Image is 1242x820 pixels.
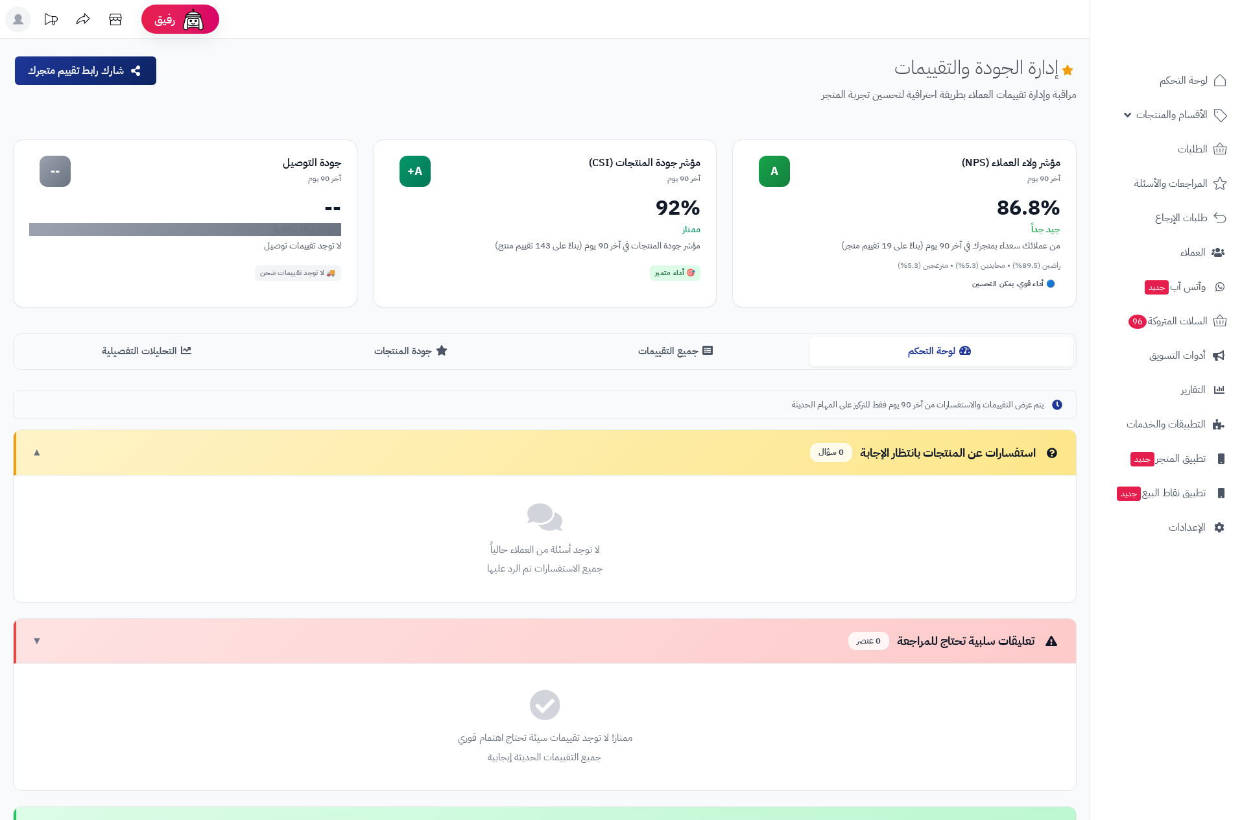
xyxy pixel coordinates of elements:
div: آخر 90 يوم [790,173,1060,184]
div: من عملائك سعداء بمتجرك في آخر 90 يوم (بناءً على 19 تقييم متجر) [748,239,1060,252]
div: استفسارات عن المنتجات بانتظار الإجابة [810,443,1060,462]
div: 92% [389,197,701,218]
span: لوحة التحكم [1160,71,1208,90]
div: 🚚 لا توجد تقييمات شحن [255,265,341,281]
span: العملاء [1180,243,1206,261]
img: ai-face.png [180,6,206,32]
span: لا توجد أسئلة من العملاء حالياً [490,543,600,557]
span: أدوات التسويق [1149,346,1206,365]
span: تطبيق المتجر [1129,450,1206,468]
a: أدوات التسويق [1098,340,1234,371]
span: ممتاز! لا توجد تقييمات سيئة تحتاج اهتمام فوري [458,731,632,745]
div: A [759,156,790,187]
a: المراجعات والأسئلة [1098,168,1234,199]
div: جودة التوصيل [71,156,341,171]
div: ممتاز [389,223,701,236]
a: طلبات الإرجاع [1098,202,1234,234]
span: 0 عنصر [848,632,889,651]
span: جديد [1117,487,1141,501]
div: جيد جداً [748,223,1060,236]
div: -- [40,156,71,187]
div: 🎯 أداء متميز [650,265,700,281]
a: التقارير [1098,374,1234,405]
span: الطلبات [1178,140,1208,158]
span: ▼ [32,634,42,649]
span: رفيق [154,12,175,27]
span: التقارير [1181,381,1206,399]
button: جودة المنتجات [281,337,545,366]
a: التطبيقات والخدمات [1098,409,1234,440]
div: مؤشر ولاء العملاء (NPS) [790,156,1060,171]
a: تحديثات المنصة [34,6,67,36]
div: -- [29,197,341,218]
div: مؤشر جودة المنتجات في آخر 90 يوم (بناءً على 143 تقييم منتج) [389,239,701,252]
span: طلبات الإرجاع [1155,209,1208,227]
div: آخر 90 يوم [71,173,341,184]
a: الإعدادات [1098,512,1234,543]
div: راضين (89.5%) • محايدين (5.3%) • منزعجين (5.3%) [748,260,1060,271]
a: تطبيق المتجرجديد [1098,443,1234,474]
span: 96 [1128,314,1148,330]
button: جميع التقييمات [545,337,809,366]
a: وآتس آبجديد [1098,271,1234,302]
a: الطلبات [1098,134,1234,165]
span: المراجعات والأسئلة [1134,175,1208,193]
span: تطبيق نقاط البيع [1116,484,1206,502]
button: لوحة التحكم [809,337,1074,366]
span: جديد [1130,452,1154,466]
button: شارك رابط تقييم متجرك [15,56,156,85]
div: لا توجد تقييمات توصيل [29,239,341,252]
span: 0 سؤال [810,443,852,462]
div: تعليقات سلبية تحتاج للمراجعة [848,632,1060,651]
span: وآتس آب [1143,278,1206,296]
span: يتم عرض التقييمات والاستفسارات من آخر 90 يوم فقط للتركيز على المهام الحديثة [792,399,1044,411]
div: 🔵 أداء قوي، يمكن التحسين [967,276,1060,292]
p: مراقبة وإدارة تقييمات العملاء بطريقة احترافية لتحسين تجربة المتجر [168,88,1077,102]
img: logo-2.png [1154,16,1230,43]
span: الإعدادات [1169,518,1206,537]
div: آخر 90 يوم [431,173,701,184]
span: ▼ [32,445,42,460]
span: جديد [1145,280,1169,295]
span: التطبيقات والخدمات [1127,415,1206,433]
a: السلات المتروكة96 [1098,306,1234,337]
small: جميع التقييمات الحديثة إيجابية [488,751,602,764]
div: لا توجد بيانات كافية [29,223,341,236]
small: جميع الاستفسارات تم الرد عليها [487,562,603,575]
span: السلات المتروكة [1127,312,1208,330]
span: الأقسام والمنتجات [1136,106,1208,124]
a: لوحة التحكم [1098,65,1234,96]
h1: إدارة الجودة والتقييمات [894,56,1077,78]
button: التحليلات التفصيلية [16,337,281,366]
div: 86.8% [748,197,1060,218]
a: العملاء [1098,237,1234,268]
a: تطبيق نقاط البيعجديد [1098,477,1234,509]
div: مؤشر جودة المنتجات (CSI) [431,156,701,171]
div: A+ [400,156,431,187]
